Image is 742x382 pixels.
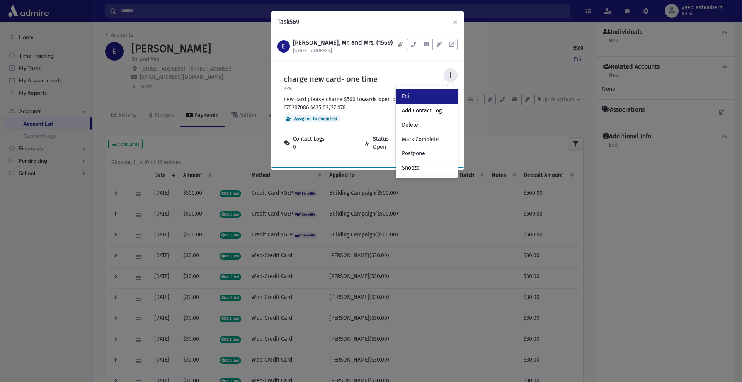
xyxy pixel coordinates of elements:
a: Add Contact Log [396,104,458,118]
div: Assigned to sbernfeld [284,115,340,122]
span: 0 [293,143,325,151]
strong: Contact Logs [293,136,325,142]
h1: [PERSON_NAME], Mr. and Mrs. (1569) [293,39,393,46]
div: new card please charge $500 towards open pledge 4207 670207086 4435 02/27 078 [284,95,437,112]
a: E [PERSON_NAME], Mr. and Mrs. (1569) [STREET_ADDRESS] [277,39,393,54]
span: Open [373,143,389,151]
span: Add Contact Log [402,107,442,114]
a: Mark Complete [396,132,458,146]
a: Edit [396,89,458,104]
a: Snooze [396,161,458,175]
div: E [277,40,290,53]
strong: Status [373,136,389,142]
a: Postpone [396,146,458,161]
button: × [447,11,464,33]
h6: [STREET_ADDRESS] [293,48,393,53]
span: Edit [402,93,411,100]
p: SYB [284,85,437,92]
h5: charge new card- one time [284,75,378,84]
a: Delete [396,118,458,132]
span: Task [277,18,289,25]
h6: 569 [277,17,299,27]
